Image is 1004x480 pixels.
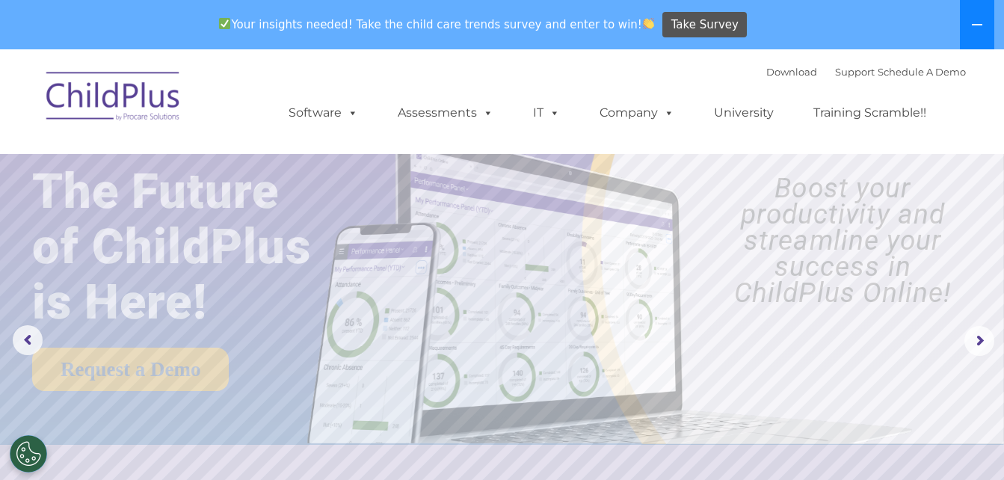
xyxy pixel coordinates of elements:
span: Phone number [208,160,271,171]
span: Last name [208,99,253,110]
a: University [699,98,789,128]
button: Cookies Settings [10,435,47,473]
img: ✅ [219,18,230,29]
a: Training Scramble!! [798,98,941,128]
a: Take Survey [662,12,747,38]
a: Company [585,98,689,128]
img: 👏 [643,18,654,29]
span: Your insights needed! Take the child care trends survey and enter to win! [213,10,661,39]
span: Take Survey [671,12,739,38]
a: Support [835,66,875,78]
a: Schedule A Demo [878,66,966,78]
img: ChildPlus by Procare Solutions [39,61,188,136]
font: | [766,66,966,78]
a: Assessments [383,98,508,128]
a: Software [274,98,373,128]
a: IT [518,98,575,128]
a: Download [766,66,817,78]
